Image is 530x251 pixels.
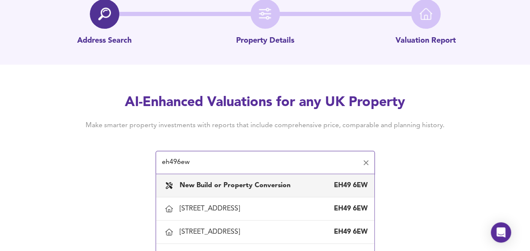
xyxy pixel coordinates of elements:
b: New Build or Property Conversion [180,182,291,189]
input: Enter a postcode to start... [159,155,358,171]
p: Valuation Report [395,35,456,46]
button: Clear [360,157,372,169]
h2: AI-Enhanced Valuations for any UK Property [73,93,457,112]
div: Open Intercom Messenger [491,222,511,243]
div: [STREET_ADDRESS] [180,227,243,237]
div: [STREET_ADDRESS] [180,204,243,213]
p: Address Search [77,35,132,46]
img: home-icon [420,8,432,20]
p: Property Details [236,35,294,46]
img: filter-icon [259,8,272,20]
img: search-icon [98,8,111,20]
div: EH49 6EW [334,227,368,237]
div: EH49 6EW [334,181,368,190]
h4: Make smarter property investments with reports that include comprehensive price, comparable and p... [73,121,457,130]
div: EH49 6EW [334,204,368,213]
